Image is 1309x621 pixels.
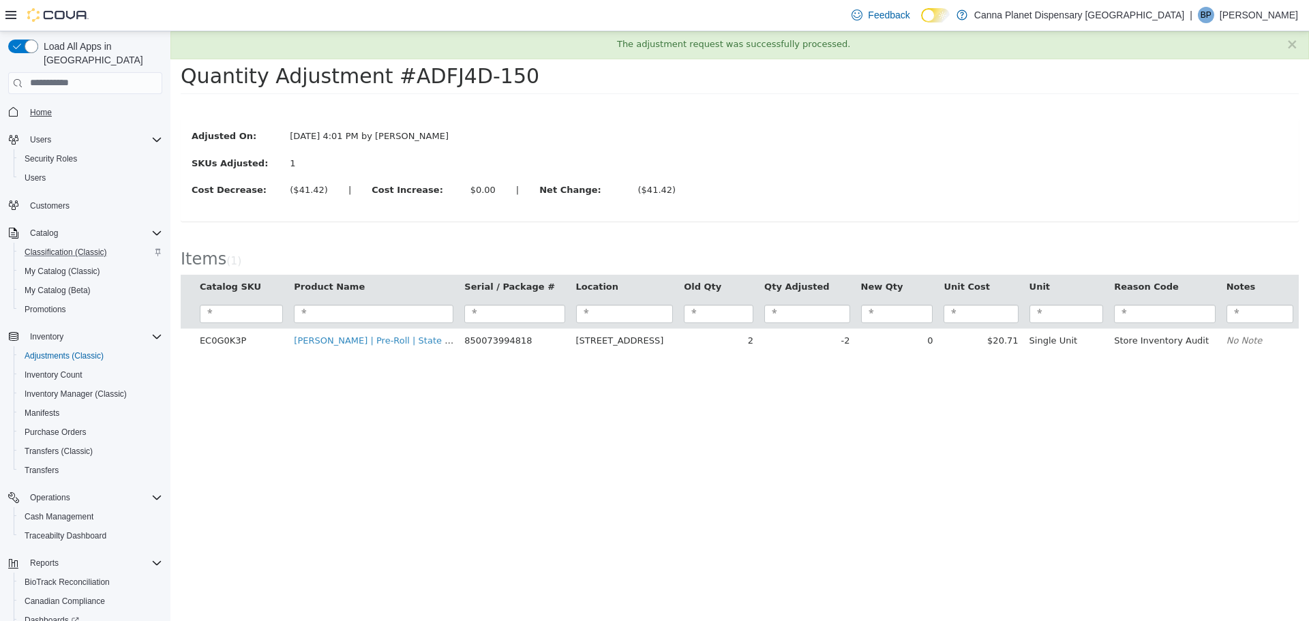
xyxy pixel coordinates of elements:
[974,7,1184,23] p: Canna Planet Dispensary [GEOGRAPHIC_DATA]
[109,98,295,112] div: [DATE] 4:01 PM by [PERSON_NAME]
[513,249,554,262] button: Old Qty
[1056,249,1087,262] button: Notes
[25,555,64,571] button: Reports
[25,104,162,121] span: Home
[859,249,882,262] button: Unit
[3,224,168,243] button: Catalog
[30,200,70,211] span: Customers
[1190,7,1192,23] p: |
[300,152,325,166] div: $0.00
[19,301,72,318] a: Promotions
[19,244,112,260] a: Classification (Classic)
[38,40,162,67] span: Load All Apps in [GEOGRAPHIC_DATA]
[14,592,168,611] button: Canadian Compliance
[19,244,162,260] span: Classification (Classic)
[294,249,387,262] button: Serial / Package #
[10,33,369,57] span: Quantity Adjustment #ADFJ4D-150
[14,149,168,168] button: Security Roles
[19,443,98,459] a: Transfers (Classic)
[25,465,59,476] span: Transfers
[25,329,162,345] span: Inventory
[944,249,1011,262] button: Reason Code
[25,329,69,345] button: Inventory
[27,8,89,22] img: Cova
[25,555,162,571] span: Reports
[25,132,57,148] button: Users
[3,130,168,149] button: Users
[14,168,168,187] button: Users
[24,297,118,322] td: EC0G0K3P
[3,102,168,122] button: Home
[25,153,77,164] span: Security Roles
[19,386,132,402] a: Inventory Manager (Classic)
[11,125,109,139] label: SKUs Adjusted:
[588,297,684,322] td: -2
[288,297,400,322] td: 850073994818
[19,462,64,479] a: Transfers
[19,574,115,590] a: BioTrack Reconciliation
[335,152,359,166] label: |
[19,348,162,364] span: Adjustments (Classic)
[359,152,457,166] label: Net Change:
[25,489,76,506] button: Operations
[25,225,162,241] span: Catalog
[14,461,168,480] button: Transfers
[19,424,162,440] span: Purchase Orders
[30,331,63,342] span: Inventory
[25,408,59,419] span: Manifests
[25,266,100,277] span: My Catalog (Classic)
[846,1,915,29] a: Feedback
[30,558,59,569] span: Reports
[168,152,191,166] label: |
[19,443,162,459] span: Transfers (Classic)
[56,224,71,236] small: ( )
[19,367,162,383] span: Inventory Count
[19,170,162,186] span: Users
[25,132,162,148] span: Users
[468,152,506,166] div: ($41.42)
[14,404,168,423] button: Manifests
[30,228,58,239] span: Catalog
[1115,6,1128,20] button: ×
[25,350,104,361] span: Adjustments (Classic)
[19,405,162,421] span: Manifests
[19,348,109,364] a: Adjustments (Classic)
[3,488,168,507] button: Operations
[25,596,105,607] span: Canadian Compliance
[406,249,451,262] button: Location
[14,346,168,365] button: Adjustments (Classic)
[921,8,950,22] input: Dark Mode
[25,489,162,506] span: Operations
[1201,7,1212,23] span: BP
[123,304,406,314] a: [PERSON_NAME] | Pre-Roll | State Of Mind (Hybrid) | .35g x 10ct
[14,423,168,442] button: Purchase Orders
[14,442,168,461] button: Transfers (Classic)
[19,462,162,479] span: Transfers
[508,297,588,322] td: 2
[868,8,909,22] span: Feedback
[19,509,162,525] span: Cash Management
[30,492,70,503] span: Operations
[29,249,93,262] button: Catalog SKU
[19,528,112,544] a: Traceabilty Dashboard
[921,22,922,23] span: Dark Mode
[1220,7,1298,23] p: [PERSON_NAME]
[19,170,51,186] a: Users
[14,507,168,526] button: Cash Management
[25,225,63,241] button: Catalog
[854,297,939,322] td: Single Unit
[14,300,168,319] button: Promotions
[14,281,168,300] button: My Catalog (Beta)
[938,297,1050,322] td: Store Inventory Audit
[19,151,82,167] a: Security Roles
[25,427,87,438] span: Purchase Orders
[25,577,110,588] span: BioTrack Reconciliation
[19,528,162,544] span: Traceabilty Dashboard
[11,98,109,112] label: Adjusted On:
[25,304,66,315] span: Promotions
[14,526,168,545] button: Traceabilty Dashboard
[10,218,56,237] span: Items
[14,243,168,262] button: Classification (Classic)
[119,125,285,139] div: 1
[19,405,65,421] a: Manifests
